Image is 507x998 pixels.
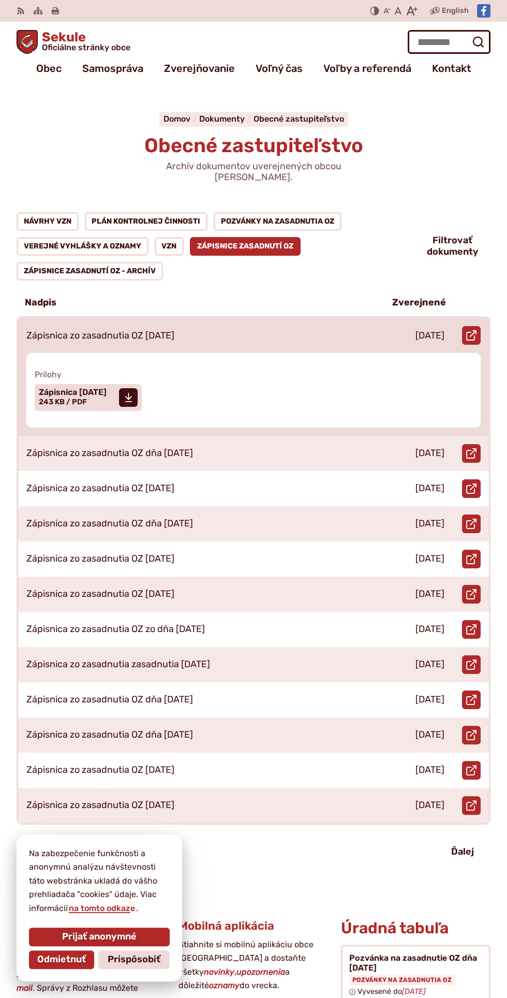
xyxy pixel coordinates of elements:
[341,920,490,937] h2: Úradná tabuľa
[204,967,234,977] strong: novinky
[178,938,328,993] p: Stiahnite si mobilnú aplikáciu obce [GEOGRAPHIC_DATA] a dostaňte všetky , a dôležité do vrecka.
[451,846,474,857] span: Ďalej
[209,980,240,990] strong: oznamy
[26,765,174,776] p: Zápisnica zo zasadnutia OZ [DATE]
[26,800,174,811] p: Zápisnica zo zasadnutia OZ [DATE]
[26,659,210,670] p: Zápisnica zo zasadnutia zasadnutia [DATE]
[26,589,174,600] p: Zápisnica zo zasadnutia OZ [DATE]
[17,970,156,993] strong: E-mail
[415,553,444,565] p: [DATE]
[37,954,86,965] span: Odmietnuť
[190,237,301,256] a: Zápisnice zasadnutí OZ
[129,161,378,183] p: Archív dokumentov uverejnených obcou [PERSON_NAME].
[26,483,174,494] p: Zápisnica zo zasadnutia OZ [DATE]
[38,31,130,52] span: Sekule
[36,58,62,79] a: Obec
[415,448,444,459] p: [DATE]
[415,624,444,635] p: [DATE]
[17,30,130,54] a: Logo Sekule, prejsť na domovskú stránku.
[68,903,136,913] a: na tomto odkaze
[432,58,471,79] a: Kontakt
[443,842,482,861] a: Ďalej
[415,589,444,600] p: [DATE]
[427,235,479,257] span: Filtrovať dokumenty
[39,398,87,406] span: 243 KB / PDF
[25,297,56,309] p: Nadpis
[163,114,199,124] a: Domov
[199,114,245,124] span: Dokumenty
[42,43,130,52] span: Oficiálne stránky obce
[415,729,444,741] p: [DATE]
[440,5,471,17] a: English
[442,5,469,17] span: English
[29,847,170,915] p: Na zabezpečenie funkčnosti a anonymnú analýzu návštevnosti táto webstránka ukladá do vášho prehli...
[236,967,285,977] strong: upozornenia
[98,950,170,969] button: Prispôsobiť
[155,237,184,256] a: VZN
[415,330,444,342] p: [DATE]
[17,237,148,256] a: Verejné vyhlášky a oznamy
[35,384,142,411] a: Zápisnica [DATE] 243 KB / PDF
[199,114,253,124] a: Dokumenty
[26,330,174,342] p: Zápisnica zo zasadnutia OZ [DATE]
[82,58,143,79] a: Samospráva
[17,212,79,231] a: Návrhy VZN
[29,950,94,969] button: Odmietnuť
[256,58,303,79] a: Voľný čas
[253,114,344,124] a: Obecné zastupiteľstvo
[419,235,490,257] button: Filtrovať dokumenty
[17,262,163,281] a: Zápisnice zasadnutí OZ - ARCHÍV
[85,212,208,231] a: Plán kontrolnej činnosti
[26,518,193,530] p: Zápisnica zo zasadnutia OZ dňa [DATE]
[415,800,444,811] p: [DATE]
[415,765,444,776] p: [DATE]
[415,483,444,494] p: [DATE]
[39,388,107,397] span: Zápisnica [DATE]
[392,297,446,309] p: Zverejnené
[62,931,137,943] span: Prijať anonymné
[26,553,174,565] p: Zápisnica zo zasadnutia OZ [DATE]
[108,954,160,965] span: Prispôsobiť
[26,694,193,706] p: Zápisnica zo zasadnutia OZ dňa [DATE]
[178,920,328,932] h3: Mobilná aplikácia
[415,518,444,530] p: [DATE]
[164,58,235,79] a: Zverejňovanie
[35,370,472,379] span: Prílohy
[163,114,190,124] span: Domov
[415,659,444,670] p: [DATE]
[214,212,341,231] a: Pozvánky na zasadnutia OZ
[26,448,193,459] p: Zápisnica zo zasadnutia OZ dňa [DATE]
[29,928,170,946] button: Prijať anonymné
[144,134,363,157] span: Obecné zastupiteľstvo
[26,729,193,741] p: Zápisnica zo zasadnutia OZ dňa [DATE]
[17,30,38,54] img: Prejsť na domovskú stránku
[323,58,411,79] a: Voľby a referendá
[415,694,444,706] p: [DATE]
[26,624,205,635] p: Zápisnica zo zasadnutia OZ zo dňa [DATE]
[477,4,490,18] img: Prejsť na Facebook stránku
